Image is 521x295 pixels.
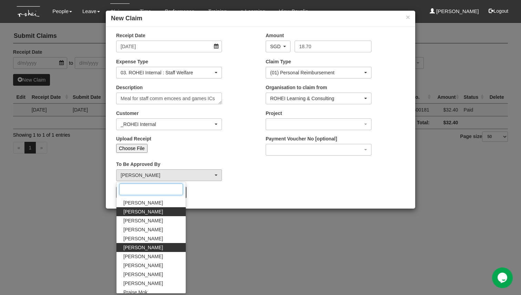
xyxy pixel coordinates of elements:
div: (01) Personal Reimbursement [270,69,363,76]
div: ROHEI Learning & Consulting [270,95,363,102]
label: Project [266,110,282,117]
label: Claim Type [266,58,291,65]
button: _ROHEI Internal [116,118,222,130]
span: [PERSON_NAME] [123,199,163,206]
input: Search [119,183,183,195]
span: [PERSON_NAME] [123,226,163,233]
label: Expense Type [116,58,148,65]
input: Choose File [116,144,147,153]
span: [PERSON_NAME] [123,280,163,287]
iframe: chat widget [492,267,514,288]
input: d/m/yyyy [116,41,222,52]
div: [PERSON_NAME] [121,172,213,179]
span: [PERSON_NAME] [123,271,163,278]
button: 03. ROHEI Internal : Staff Welfare [116,67,222,78]
button: ROHEI Learning & Consulting [266,93,371,104]
div: _ROHEI Internal [121,121,213,128]
label: Payment Voucher No [optional] [266,135,337,142]
label: To Be Approved By [116,161,160,168]
span: [PERSON_NAME] [123,262,163,269]
div: 03. ROHEI Internal : Staff Welfare [121,69,213,76]
button: Daniel Low [116,169,222,181]
span: [PERSON_NAME] [123,208,163,215]
button: (01) Personal Reimbursement [266,67,371,78]
label: Organisation to claim from [266,84,327,91]
span: [PERSON_NAME] [123,253,163,260]
span: [PERSON_NAME] [123,235,163,242]
label: Upload Receipt [116,135,151,142]
button: × [406,13,410,21]
label: Description [116,84,143,91]
div: SGD [270,43,282,50]
b: New Claim [111,15,142,22]
label: Customer [116,110,139,117]
span: [PERSON_NAME] [123,217,163,224]
label: Amount [266,32,284,39]
label: Receipt Date [116,32,145,39]
button: SGD [266,41,290,52]
span: [PERSON_NAME] [123,244,163,251]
